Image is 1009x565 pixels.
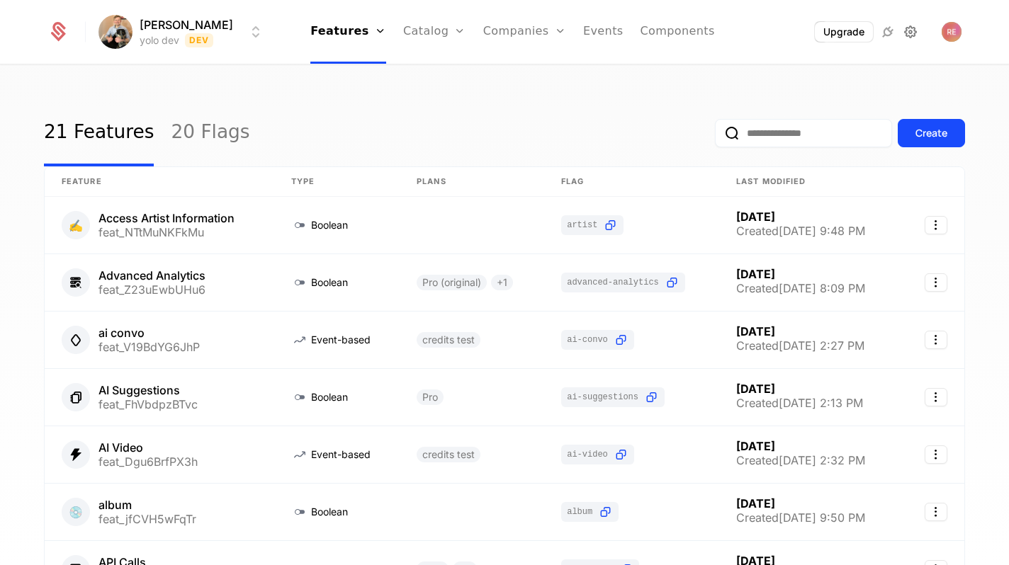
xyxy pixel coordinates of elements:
[185,33,214,47] span: Dev
[925,388,947,406] button: Select action
[925,216,947,234] button: Select action
[98,15,133,49] img: Ryan Echternacht
[902,23,919,40] a: Settings
[45,167,274,197] th: Feature
[898,119,965,147] button: Create
[140,16,233,33] span: [PERSON_NAME]
[544,167,719,197] th: Flag
[925,273,947,292] button: Select action
[942,22,962,42] button: Open user button
[815,22,873,42] button: Upgrade
[925,331,947,349] button: Select action
[925,445,947,464] button: Select action
[942,22,962,42] img: Ryan Echternacht
[274,167,400,197] th: Type
[103,16,264,47] button: Select environment
[171,100,249,166] a: 20 Flags
[140,33,179,47] div: yolo dev
[719,167,901,197] th: Last Modified
[879,23,896,40] a: Integrations
[915,126,947,140] div: Create
[925,503,947,521] button: Select action
[400,167,544,197] th: Plans
[44,100,154,166] a: 21 Features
